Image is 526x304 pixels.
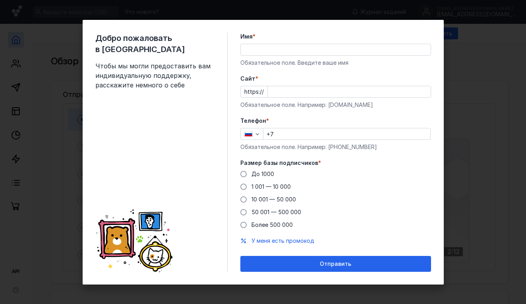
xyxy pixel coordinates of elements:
[240,33,253,41] span: Имя
[320,261,351,267] span: Отправить
[251,237,314,244] span: У меня есть промокод
[251,196,296,203] span: 10 001 — 50 000
[251,237,314,245] button: У меня есть промокод
[251,221,293,228] span: Более 500 000
[240,143,431,151] div: Обязательное поле. Например: [PHONE_NUMBER]
[240,256,431,272] button: Отправить
[251,183,291,190] span: 1 001 — 10 000
[251,209,301,215] span: 50 001 — 500 000
[240,159,318,167] span: Размер базы подписчиков
[95,33,215,55] span: Добро пожаловать в [GEOGRAPHIC_DATA]
[251,170,274,177] span: До 1000
[240,117,266,125] span: Телефон
[240,101,431,109] div: Обязательное поле. Например: [DOMAIN_NAME]
[240,75,255,83] span: Cайт
[95,61,215,90] span: Чтобы мы могли предоставить вам индивидуальную поддержку, расскажите немного о себе
[240,59,431,67] div: Обязательное поле. Введите ваше имя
